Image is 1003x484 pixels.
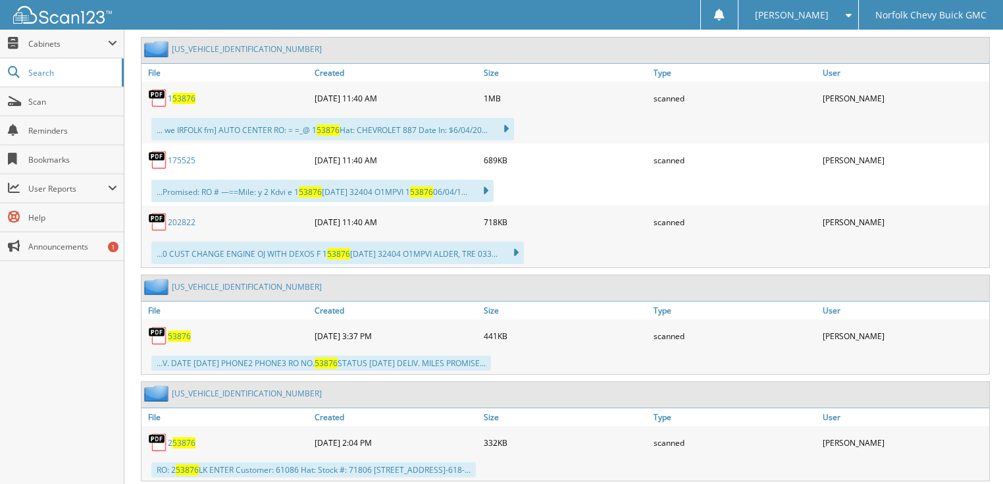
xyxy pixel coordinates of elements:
span: Announcements [28,241,117,252]
a: File [141,64,311,82]
a: [US_VEHICLE_IDENTIFICATION_NUMBER] [172,388,322,399]
a: Size [480,302,650,319]
a: User [819,408,989,426]
img: PDF.png [148,433,168,452]
div: [PERSON_NAME] [819,429,989,456]
span: 53876 [327,248,350,259]
a: 253876 [168,437,195,448]
div: ...V. DATE [DATE] PHONE2 PHONE3 RO NO. STATUS [DATE] DELIV. MILES PROMISE... [151,356,491,371]
div: scanned [650,85,820,111]
div: [PERSON_NAME] [819,147,989,173]
a: Size [480,408,650,426]
span: Norfolk Chevy Buick GMC [875,11,987,19]
span: 53876 [299,186,322,198]
span: Reminders [28,125,117,136]
div: [PERSON_NAME] [819,323,989,349]
div: [PERSON_NAME] [819,209,989,235]
a: File [141,302,311,319]
img: PDF.png [148,326,168,346]
img: PDF.png [148,150,168,170]
span: Search [28,67,115,78]
a: Type [650,302,820,319]
img: PDF.png [148,212,168,232]
span: 53876 [410,186,433,198]
div: ...Promised: RO # —==Mile: y 2 Kdvi e 1 [DATE] 32404 O1MPVI 1 06/04/1... [151,180,494,202]
div: 1MB [480,85,650,111]
div: 332KB [480,429,650,456]
div: 718KB [480,209,650,235]
a: 202822 [168,217,195,228]
a: Size [480,64,650,82]
div: ... we IRFOLK fm] AUTO CENTER RO: = =_@ 1 Hat: CHEVROLET 887 Date In: $6/04/20... [151,118,514,140]
a: User [819,64,989,82]
div: 689KB [480,147,650,173]
a: 53876 [168,331,191,342]
img: PDF.png [148,88,168,108]
div: scanned [650,147,820,173]
div: [DATE] 11:40 AM [311,85,481,111]
div: scanned [650,209,820,235]
span: 53876 [172,437,195,448]
a: Type [650,64,820,82]
a: Created [311,302,481,319]
div: 441KB [480,323,650,349]
a: 153876 [168,93,195,104]
span: 53876 [317,124,340,136]
div: scanned [650,429,820,456]
a: 175525 [168,155,195,166]
span: 53876 [172,93,195,104]
a: Created [311,64,481,82]
div: RO: 2 LK ENTER Customer: 61086 Hat: Stock #: 71806 [STREET_ADDRESS]-618-... [151,462,476,477]
span: User Reports [28,183,108,194]
div: [DATE] 11:40 AM [311,209,481,235]
span: 53876 [176,464,199,475]
a: [US_VEHICLE_IDENTIFICATION_NUMBER] [172,281,322,292]
img: folder2.png [144,41,172,57]
div: [DATE] 3:37 PM [311,323,481,349]
span: Bookmarks [28,154,117,165]
div: [PERSON_NAME] [819,85,989,111]
div: 1 [108,242,118,252]
img: folder2.png [144,385,172,402]
div: ...0 CUST CHANGE ENGINE OJ WITH DEXOS F 1 [DATE] 32404 O1MPVI ALDER, TRE 033... [151,242,524,264]
div: scanned [650,323,820,349]
div: [DATE] 11:40 AM [311,147,481,173]
span: Help [28,212,117,223]
div: [DATE] 2:04 PM [311,429,481,456]
a: [US_VEHICLE_IDENTIFICATION_NUMBER] [172,43,322,55]
span: [PERSON_NAME] [755,11,829,19]
a: Created [311,408,481,426]
a: User [819,302,989,319]
a: Type [650,408,820,426]
span: 53876 [315,358,338,369]
span: Scan [28,96,117,107]
img: scan123-logo-white.svg [13,6,112,24]
span: Cabinets [28,38,108,49]
img: folder2.png [144,279,172,295]
a: File [141,408,311,426]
